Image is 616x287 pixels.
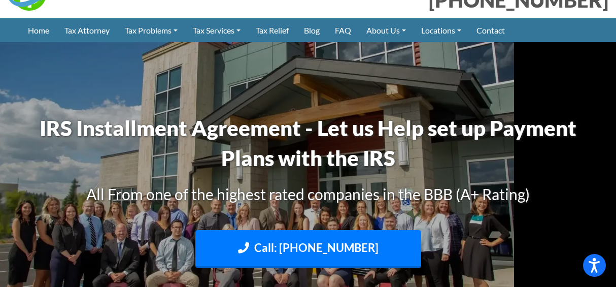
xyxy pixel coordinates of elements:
a: Locations [414,18,469,42]
a: Tax Attorney [57,18,117,42]
a: Tax Relief [248,18,296,42]
a: Tax Problems [117,18,185,42]
a: Tax Services [185,18,248,42]
a: Call: [PHONE_NUMBER] [195,230,421,268]
h3: All From one of the highest rated companies in the BBB (A+ Rating) [26,183,590,205]
a: Contact [469,18,512,42]
a: About Us [359,18,414,42]
h1: IRS Installment Agreement - Let us Help set up Payment Plans with the IRS [26,113,590,173]
a: FAQ [327,18,359,42]
a: Home [20,18,57,42]
a: Blog [296,18,327,42]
